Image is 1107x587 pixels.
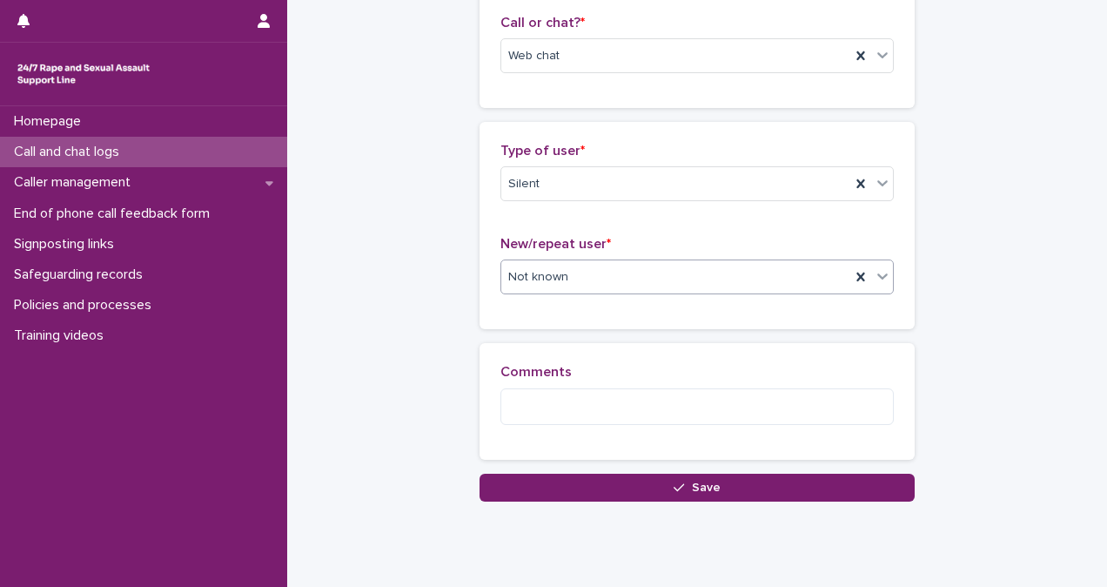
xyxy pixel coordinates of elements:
span: Not known [508,268,568,287]
p: Policies and processes [7,297,165,314]
span: Web chat [508,47,560,65]
p: Caller management [7,174,144,191]
span: New/repeat user [500,237,611,251]
p: Safeguarding records [7,267,157,283]
span: Type of user [500,144,585,158]
span: Silent [508,175,540,193]
span: Comments [500,365,572,379]
p: End of phone call feedback form [7,206,224,222]
p: Training videos [7,327,117,344]
span: Save [692,482,721,494]
img: rhQMoQhaT3yELyF149Cw [14,57,153,91]
button: Save [480,474,915,502]
p: Signposting links [7,236,128,253]
span: Call or chat? [500,16,585,30]
p: Call and chat logs [7,144,133,160]
p: Homepage [7,113,95,130]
